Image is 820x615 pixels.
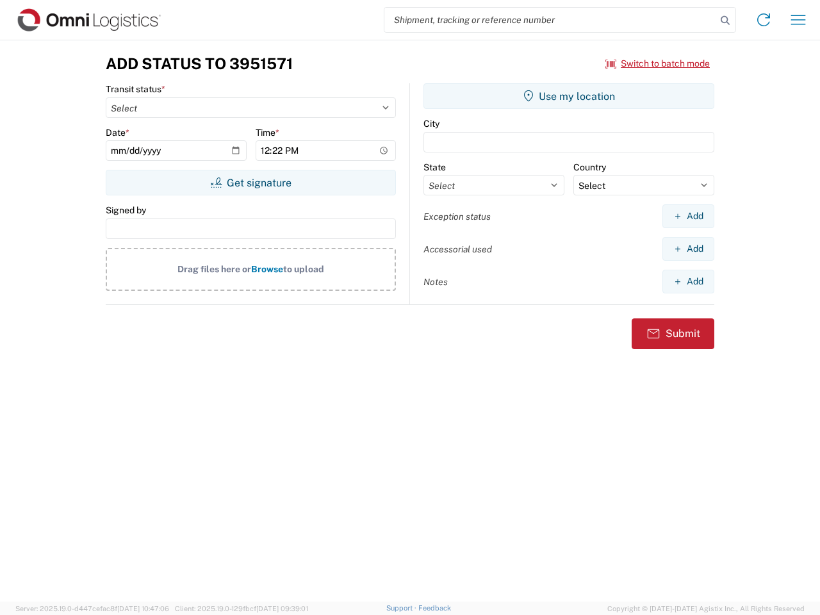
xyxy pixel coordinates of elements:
[418,604,451,612] a: Feedback
[423,118,439,129] label: City
[384,8,716,32] input: Shipment, tracking or reference number
[423,211,491,222] label: Exception status
[117,605,169,612] span: [DATE] 10:47:06
[177,264,251,274] span: Drag files here or
[662,270,714,293] button: Add
[106,127,129,138] label: Date
[106,54,293,73] h3: Add Status to 3951571
[106,83,165,95] label: Transit status
[386,604,418,612] a: Support
[106,170,396,195] button: Get signature
[283,264,324,274] span: to upload
[573,161,606,173] label: Country
[256,605,308,612] span: [DATE] 09:39:01
[175,605,308,612] span: Client: 2025.19.0-129fbcf
[106,204,146,216] label: Signed by
[15,605,169,612] span: Server: 2025.19.0-d447cefac8f
[607,603,805,614] span: Copyright © [DATE]-[DATE] Agistix Inc., All Rights Reserved
[662,204,714,228] button: Add
[423,83,714,109] button: Use my location
[423,276,448,288] label: Notes
[662,237,714,261] button: Add
[423,243,492,255] label: Accessorial used
[256,127,279,138] label: Time
[632,318,714,349] button: Submit
[423,161,446,173] label: State
[251,264,283,274] span: Browse
[605,53,710,74] button: Switch to batch mode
